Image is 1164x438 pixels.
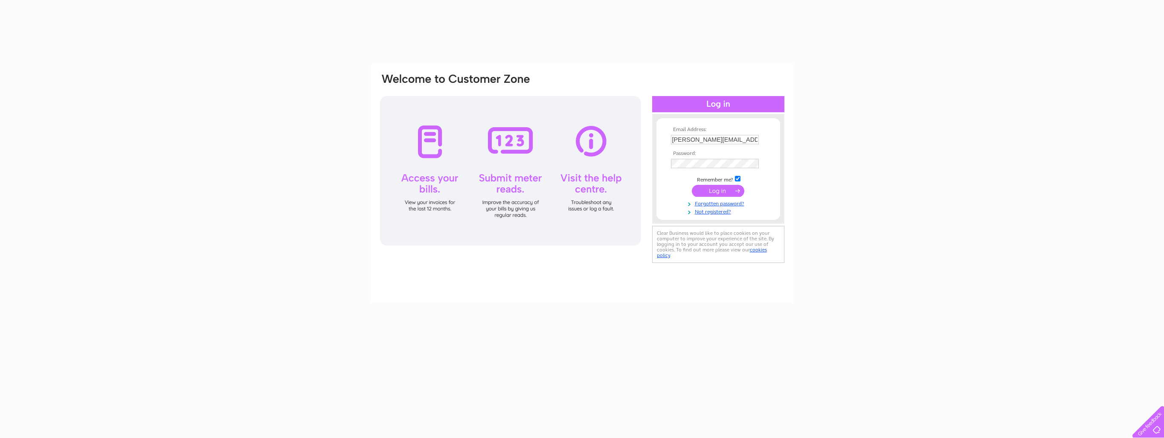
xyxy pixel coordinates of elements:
th: Password: [669,151,768,157]
input: Submit [692,185,744,197]
div: Clear Business would like to place cookies on your computer to improve your experience of the sit... [652,226,784,263]
a: Forgotten password? [671,199,768,207]
a: Not registered? [671,207,768,215]
td: Remember me? [669,175,768,183]
a: cookies policy [657,247,767,258]
th: Email Address: [669,127,768,133]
